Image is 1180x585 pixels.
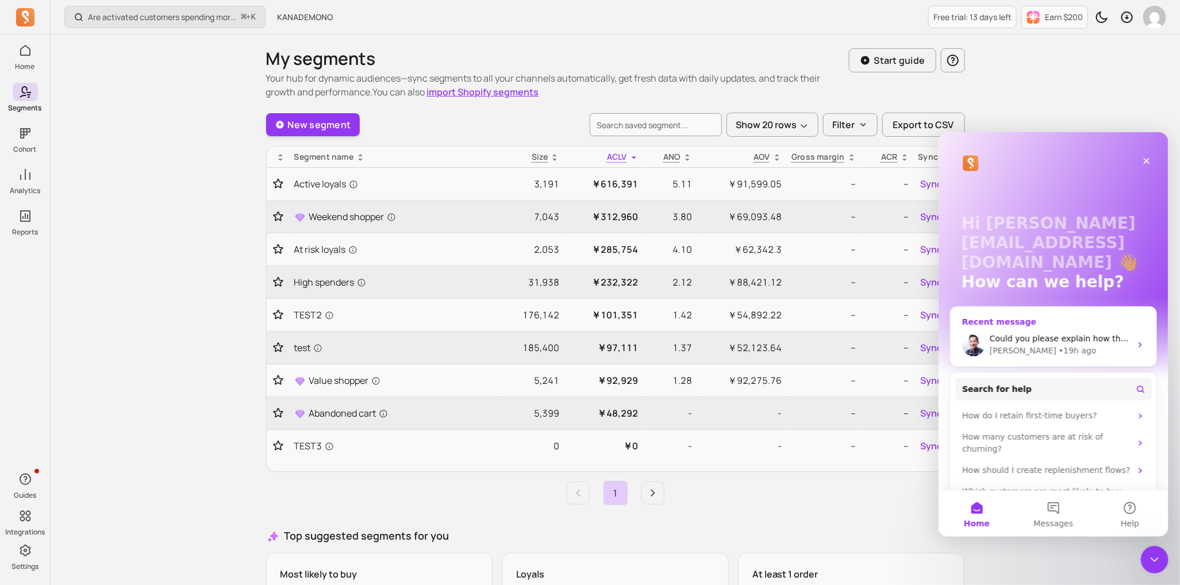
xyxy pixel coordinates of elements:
p: ￥92,275.76 [701,374,782,387]
button: Toggle favorite [271,244,285,255]
span: Help [182,387,201,395]
a: import Shopify segments [427,86,539,98]
a: New segment [266,113,360,136]
p: Earn $200 [1045,11,1083,23]
p: -- [791,308,856,322]
p: 3.80 [648,210,692,224]
p: -- [866,341,909,355]
span: Search for help [24,251,93,263]
div: • 19h ago [120,213,157,225]
button: Help [153,359,230,405]
span: KANADEMONO [277,11,333,23]
span: Sync [921,308,943,322]
span: Sync [921,374,943,387]
img: avatar [1143,6,1166,29]
a: TEST2 [294,308,494,322]
p: At least 1 order [752,567,951,581]
p: - [648,439,692,453]
div: Sync [918,151,960,163]
p: Loyals [516,567,714,581]
p: 0 [503,439,559,453]
p: -- [791,374,856,387]
p: 185,400 [503,341,559,355]
span: + [241,11,256,23]
p: Free trial: 13 days left [933,11,1012,23]
span: At risk loyals [294,243,358,256]
button: KANADEMONO [270,7,340,28]
p: -- [791,177,856,191]
span: Export to CSV [893,118,954,132]
button: Toggle favorite [271,440,285,452]
div: Segment name [294,151,494,163]
p: Filter [833,118,855,132]
a: test [294,341,494,355]
span: Size [532,151,548,162]
span: Sync [921,243,943,256]
p: Integrations [5,528,45,537]
button: Show 20 rows [727,113,818,137]
span: Sync [921,406,943,420]
input: search [590,113,722,136]
p: Start guide [874,53,925,67]
span: Weekend shopper [309,210,396,224]
p: ￥91,599.05 [701,177,782,191]
button: Sync [918,306,945,324]
p: ￥52,123.64 [701,341,782,355]
p: Most likely to buy [280,567,479,581]
a: High spenders [294,275,494,289]
button: Sync [918,371,945,390]
button: Guides [13,468,38,502]
p: Guides [14,491,36,500]
a: Free trial: 13 days left [928,6,1017,28]
span: ANO [663,151,681,162]
p: 5.11 [648,177,692,191]
p: -- [791,275,856,289]
span: Home [25,387,51,395]
p: -- [791,439,856,453]
p: ￥312,960 [568,210,639,224]
p: ￥97,111 [568,341,639,355]
a: TEST3 [294,439,494,453]
p: 4.10 [648,243,692,256]
p: Cohort [14,145,37,154]
p: ￥69,093.48 [701,210,782,224]
button: Toggle favorite [271,407,285,419]
span: Sync [921,439,943,453]
p: -- [866,210,909,224]
p: -- [866,308,909,322]
kbd: K [251,13,256,22]
button: Toggle favorite [271,211,285,222]
button: Messages [76,359,153,405]
p: ￥88,421.12 [701,275,782,289]
span: Sync [921,177,943,191]
p: -- [866,374,909,387]
button: Export to CSV [882,113,965,137]
span: You can also [373,86,539,98]
p: -- [791,341,856,355]
a: Weekend shopper [294,210,494,224]
button: Search for help [17,245,213,268]
p: AOV [754,151,770,163]
button: Earn $200 [1021,6,1088,29]
p: 5,241 [503,374,559,387]
p: 2.12 [648,275,692,289]
iframe: Intercom live chat [939,132,1169,537]
span: Messages [95,387,135,395]
span: TEST2 [294,308,334,322]
button: Are activated customers spending more over time?⌘+K [64,6,266,28]
div: How should I create replenishment flows? [17,328,213,349]
kbd: ⌘ [241,10,247,25]
button: Filter [823,113,878,136]
p: -- [866,406,909,420]
p: Home [16,62,35,71]
a: Value shopper [294,374,494,387]
p: ￥92,929 [568,374,639,387]
iframe: Intercom live chat [1141,546,1169,574]
a: Active loyals [294,177,494,191]
p: 1.42 [648,308,692,322]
